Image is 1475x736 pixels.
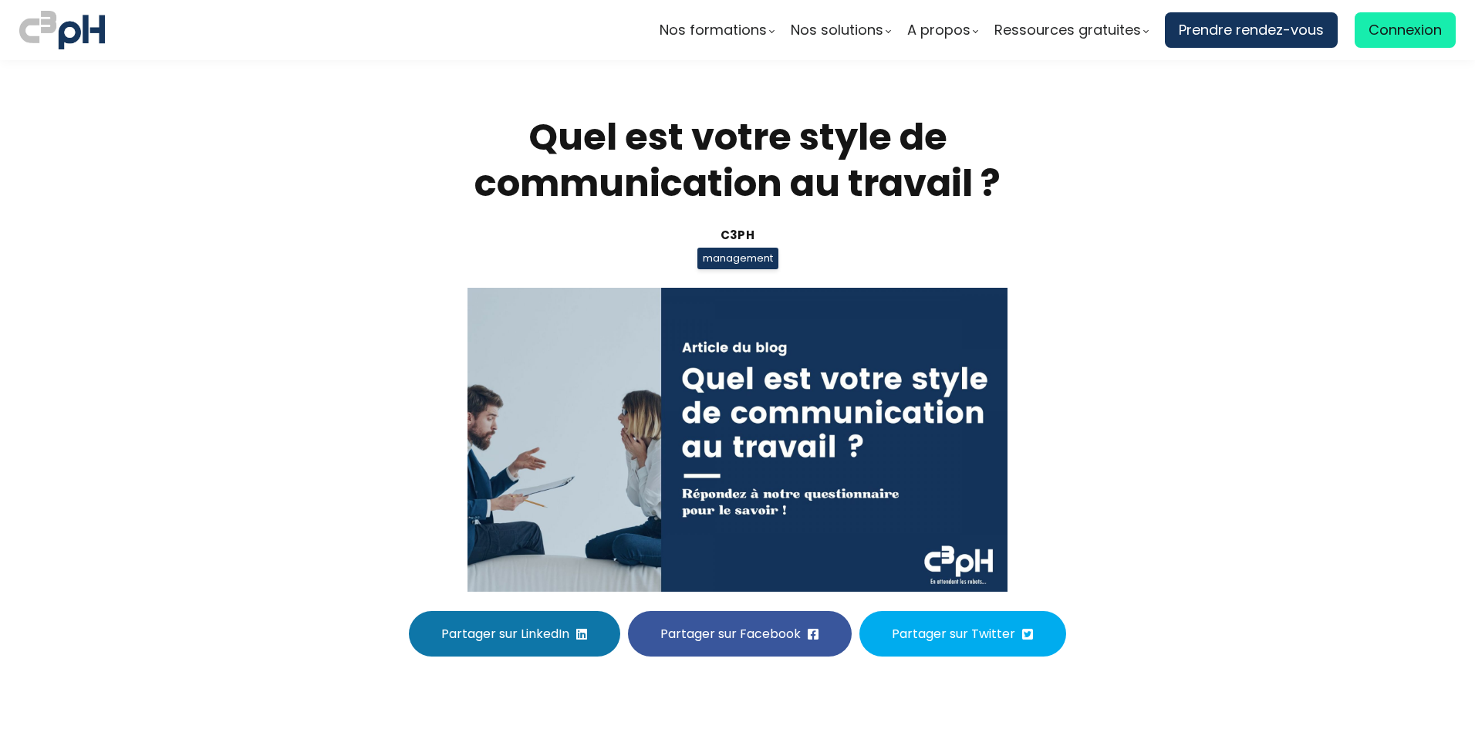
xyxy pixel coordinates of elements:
[1165,12,1338,48] a: Prendre rendez-vous
[8,702,165,736] iframe: chat widget
[1355,12,1456,48] a: Connexion
[660,19,767,42] span: Nos formations
[1369,19,1442,42] span: Connexion
[697,248,778,269] span: management
[1179,19,1324,42] span: Prendre rendez-vous
[379,114,1096,207] h1: Quel est votre style de communication au travail ?
[859,611,1066,657] button: Partager sur Twitter
[19,8,105,52] img: logo C3PH
[907,19,970,42] span: A propos
[379,226,1096,244] div: C3pH
[791,19,883,42] span: Nos solutions
[467,288,1008,592] img: a63dd5ff956d40a04b2922a7cb0a63a1.jpeg
[660,624,801,643] span: Partager sur Facebook
[441,624,569,643] span: Partager sur LinkedIn
[628,611,852,657] button: Partager sur Facebook
[994,19,1141,42] span: Ressources gratuites
[892,624,1015,643] span: Partager sur Twitter
[409,611,620,657] button: Partager sur LinkedIn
